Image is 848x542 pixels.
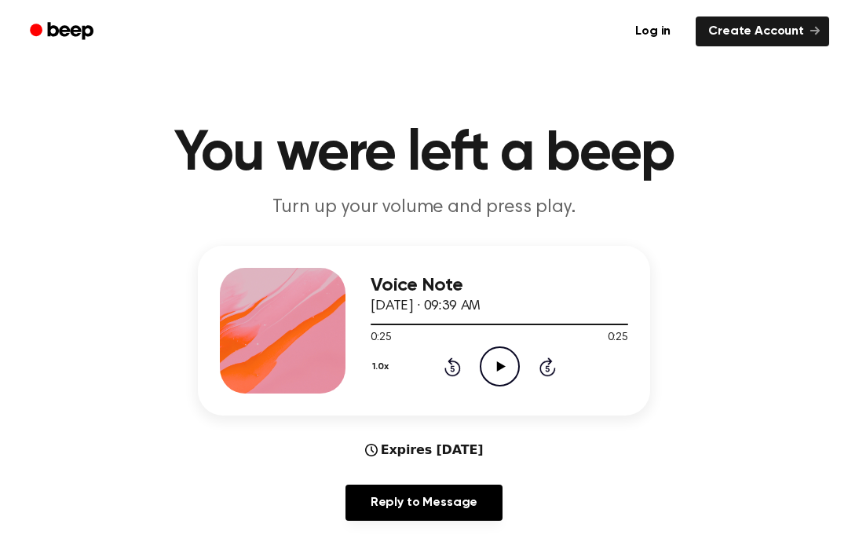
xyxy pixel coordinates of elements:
h1: You were left a beep [22,126,826,182]
h3: Voice Note [371,275,628,296]
a: Reply to Message [345,485,503,521]
span: [DATE] · 09:39 AM [371,299,481,313]
a: Beep [19,16,108,47]
button: 1.0x [371,353,394,380]
div: Expires [DATE] [365,441,484,460]
a: Log in [620,13,686,49]
span: 0:25 [371,330,391,346]
p: Turn up your volume and press play. [122,195,726,221]
a: Create Account [696,16,829,46]
span: 0:25 [608,330,628,346]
